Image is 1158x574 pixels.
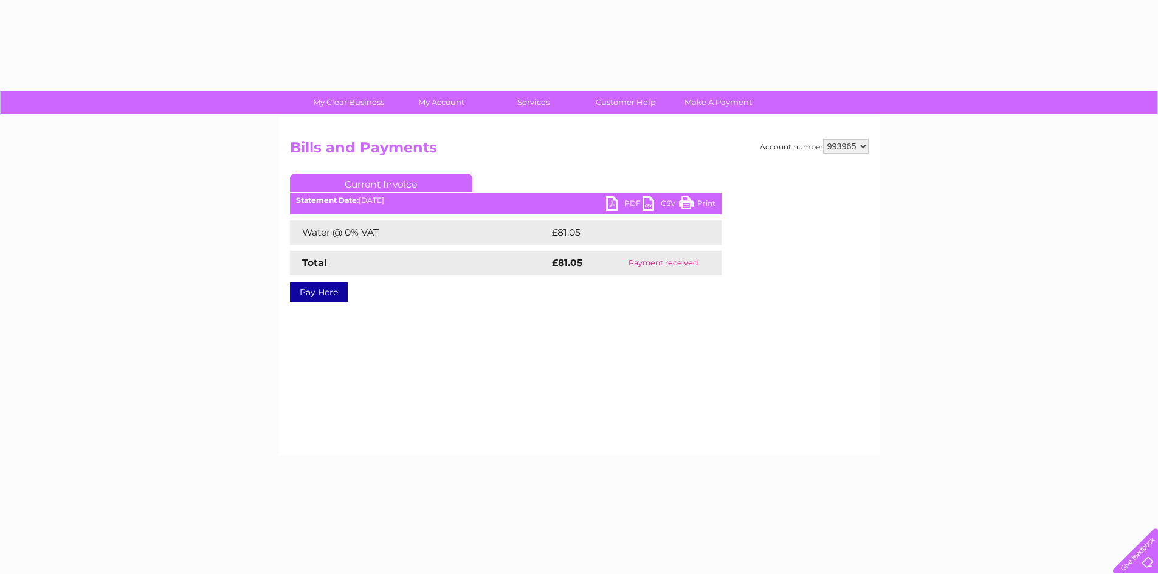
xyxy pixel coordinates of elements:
[290,139,869,162] h2: Bills and Payments
[679,196,715,214] a: Print
[290,196,722,205] div: [DATE]
[605,251,721,275] td: Payment received
[302,257,327,268] strong: Total
[606,196,643,214] a: PDF
[391,91,491,114] a: My Account
[296,196,359,205] b: Statement Date:
[290,174,472,192] a: Current Invoice
[552,257,582,268] strong: £81.05
[290,282,348,302] a: Pay Here
[483,91,584,114] a: Services
[576,91,676,114] a: Customer Help
[643,196,679,214] a: CSV
[760,139,869,154] div: Account number
[290,220,549,245] td: Water @ 0% VAT
[668,91,768,114] a: Make A Payment
[298,91,399,114] a: My Clear Business
[549,220,696,245] td: £81.05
